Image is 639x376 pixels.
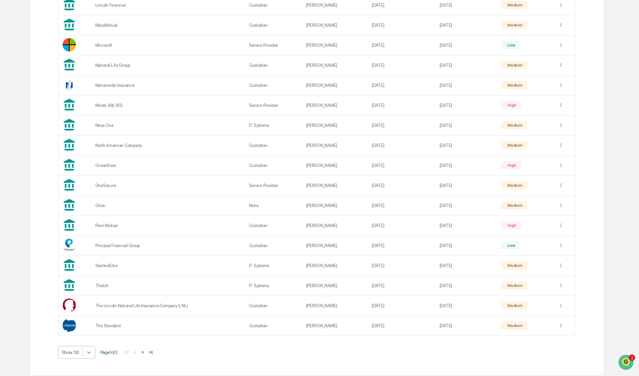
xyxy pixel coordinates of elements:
td: Custodian [245,55,302,75]
td: [DATE] [368,96,436,116]
td: [DATE] [436,196,497,216]
button: See all [104,73,122,81]
div: Penn Mutual [95,223,241,228]
td: [DATE] [436,15,497,35]
td: [PERSON_NAME] [302,15,368,35]
input: Clear [17,30,110,37]
td: [DATE] [436,256,497,276]
div: Medium [506,183,522,188]
td: IT Systems [245,256,302,276]
div: Principal Financial Group [95,243,241,248]
img: Jack Rasmussen [7,84,17,95]
td: Custodian [245,316,302,336]
div: Orion [95,203,241,208]
div: SentinelOne [95,263,241,268]
div: The Lincoln National Life Insurance Company (LNL) [95,303,241,308]
div: High [506,163,516,168]
div: Medium [506,263,522,268]
div: Ninja One [95,123,241,128]
iframe: Open customer support [618,354,636,372]
div: The Standard [95,323,241,328]
a: Powered byPylon [47,165,81,171]
td: Custodian [245,15,302,35]
div: Start new chat [30,51,110,58]
td: Custodian [245,216,302,236]
td: [DATE] [368,75,436,96]
button: > [139,349,146,355]
td: [DATE] [436,156,497,176]
td: [PERSON_NAME] [302,316,368,336]
img: Vendor Logo [63,78,76,91]
td: [DATE] [436,176,497,196]
div: High [506,223,516,228]
img: Vendor Logo [63,319,76,332]
span: [PERSON_NAME] [21,109,54,114]
span: Data Lookup [13,149,42,156]
td: [DATE] [436,136,497,156]
div: Medium [506,323,522,328]
td: [PERSON_NAME] [302,236,368,256]
img: 1746055101610-c473b297-6a78-478c-a979-82029cc54cd1 [13,109,19,115]
td: [DATE] [368,296,436,316]
div: Medium [506,283,522,288]
div: 🖐️ [7,137,12,143]
td: [PERSON_NAME] [302,196,368,216]
div: OceanView [95,163,241,168]
div: Medium [506,203,522,208]
div: Medium [506,303,522,308]
p: How can we help? [7,14,122,25]
td: [DATE] [436,296,497,316]
div: Medium [506,23,522,27]
div: 🔎 [7,150,12,155]
td: [PERSON_NAME] [302,296,368,316]
span: [DATE] [59,91,73,96]
div: Thatch [95,283,241,288]
span: Preclearance [13,137,43,143]
td: [DATE] [368,35,436,55]
span: Pylon [67,166,81,171]
div: We're available if you need us! [30,58,92,63]
a: 🖐️Preclearance [4,134,46,146]
td: Custodian [245,75,302,96]
span: • [56,91,58,96]
button: Start new chat [114,53,122,61]
td: Service Provider [245,96,302,116]
td: [PERSON_NAME] [302,256,368,276]
td: [PERSON_NAME] [302,116,368,136]
td: [DATE] [368,116,436,136]
div: Past conversations [7,74,43,79]
td: Service Provider [245,35,302,55]
td: [PERSON_NAME] [302,216,368,236]
td: [DATE] [368,136,436,156]
td: [DATE] [436,96,497,116]
div: Lincoln Financial [95,3,241,8]
a: 🗄️Attestations [46,134,86,146]
div: Medium [506,83,522,87]
div: National Life Group [95,63,241,68]
td: IT Systems [245,116,302,136]
td: [PERSON_NAME] [302,75,368,96]
div: Microsoft [95,43,241,48]
img: Vendor Logo [63,238,76,252]
td: [DATE] [368,216,436,236]
td: [DATE] [368,15,436,35]
button: |< [123,349,130,355]
td: [DATE] [368,55,436,75]
div: Low [506,243,515,248]
td: [PERSON_NAME] [302,55,368,75]
td: [PERSON_NAME] [302,176,368,196]
td: None [245,196,302,216]
div: North American Company [95,143,241,148]
td: [DATE] [436,276,497,296]
div: Low [506,43,515,47]
td: [PERSON_NAME] [302,156,368,176]
td: [DATE] [436,55,497,75]
td: [DATE] [436,236,497,256]
span: Page 1 of 2 [100,350,118,355]
div: High [506,103,516,108]
img: Vendor Logo [63,299,76,312]
div: Ninety (My 90) [95,103,241,108]
div: OneSecure [95,183,241,188]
